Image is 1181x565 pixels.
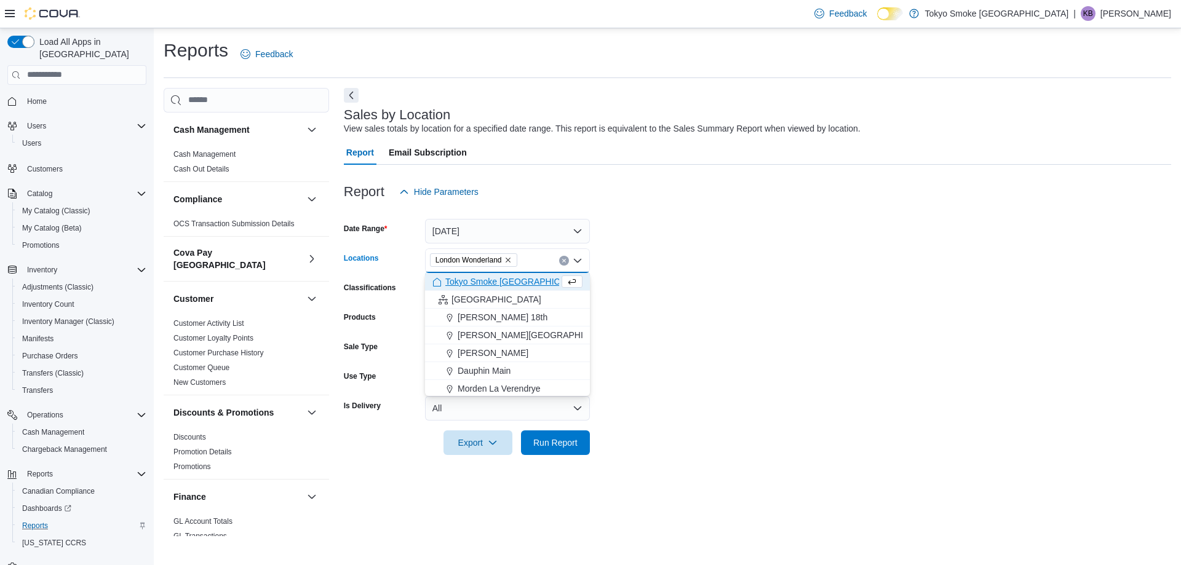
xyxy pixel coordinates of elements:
a: My Catalog (Beta) [17,221,87,235]
a: Purchase Orders [17,349,83,363]
span: Reports [17,518,146,533]
span: Feedback [829,7,867,20]
button: Inventory Count [12,296,151,313]
button: All [425,396,590,421]
span: Users [27,121,46,131]
button: Catalog [2,185,151,202]
span: Tokyo Smoke [GEOGRAPHIC_DATA] [445,275,589,288]
button: Discounts & Promotions [304,405,319,420]
a: OCS Transaction Submission Details [173,219,295,228]
span: London Wonderland [435,254,502,266]
button: [PERSON_NAME][GEOGRAPHIC_DATA] [425,326,590,344]
a: Customer Queue [173,363,229,372]
span: Transfers [17,383,146,398]
button: My Catalog (Classic) [12,202,151,219]
h3: Discounts & Promotions [173,406,274,419]
button: Finance [173,491,302,503]
span: Promotion Details [173,447,232,457]
span: Customers [27,164,63,174]
a: Transfers [17,383,58,398]
a: Customer Activity List [173,319,244,328]
label: Classifications [344,283,396,293]
h3: Sales by Location [344,108,451,122]
a: Discounts [173,433,206,441]
span: Adjustments (Classic) [17,280,146,294]
button: Transfers (Classic) [12,365,151,382]
span: My Catalog (Classic) [17,203,146,218]
div: View sales totals by location for a specified date range. This report is equivalent to the Sales ... [344,122,861,135]
button: My Catalog (Beta) [12,219,151,237]
span: Dashboards [17,501,146,516]
span: Promotions [17,238,146,253]
span: Inventory [27,265,57,275]
a: Feedback [809,1,872,26]
button: Cash Management [304,122,319,137]
button: Remove London Wonderland from selection in this group [504,256,512,264]
a: Home [22,94,52,109]
button: Inventory Manager (Classic) [12,313,151,330]
span: Home [27,97,47,106]
a: Dashboards [17,501,76,516]
span: Customer Queue [173,363,229,373]
div: Discounts & Promotions [164,430,329,479]
button: Customer [173,293,302,305]
img: Cova [25,7,80,20]
a: Customers [22,162,68,176]
span: Home [22,93,146,109]
span: Operations [27,410,63,420]
span: Reports [22,521,48,531]
button: Reports [2,465,151,483]
span: Discounts [173,432,206,442]
span: Dauphin Main [458,365,511,377]
span: Reports [27,469,53,479]
button: Tokyo Smoke [GEOGRAPHIC_DATA] [425,273,590,291]
label: Sale Type [344,342,378,352]
a: Transfers (Classic) [17,366,89,381]
span: OCS Transaction Submission Details [173,219,295,229]
span: Manifests [17,331,146,346]
a: [US_STATE] CCRS [17,535,91,550]
button: Catalog [22,186,57,201]
span: Customers [22,160,146,176]
span: Chargeback Management [17,442,146,457]
button: Promotions [12,237,151,254]
button: Reports [12,517,151,534]
span: [US_STATE] CCRS [22,538,86,548]
p: | [1073,6,1076,21]
button: Inventory [2,261,151,279]
h3: Customer [173,293,213,305]
span: Purchase Orders [22,351,78,361]
span: [PERSON_NAME][GEOGRAPHIC_DATA] [458,329,618,341]
span: Washington CCRS [17,535,146,550]
button: [GEOGRAPHIC_DATA] [425,291,590,309]
h1: Reports [164,38,228,63]
label: Use Type [344,371,376,381]
a: Promotions [173,462,211,471]
a: Users [17,136,46,151]
button: Morden La Verendrye [425,380,590,398]
span: Operations [22,408,146,422]
span: [PERSON_NAME] [458,347,528,359]
span: Cash Management [173,149,236,159]
span: Hide Parameters [414,186,479,198]
button: Compliance [304,192,319,207]
div: Compliance [164,216,329,236]
span: Catalog [27,189,52,199]
p: Tokyo Smoke [GEOGRAPHIC_DATA] [925,6,1069,21]
button: Operations [2,406,151,424]
button: Finance [304,489,319,504]
a: Reports [17,518,53,533]
a: Promotion Details [173,448,232,456]
a: GL Account Totals [173,517,233,526]
label: Date Range [344,224,388,234]
span: Catalog [22,186,146,201]
a: Customer Purchase History [173,349,264,357]
span: GL Account Totals [173,516,233,526]
span: Transfers (Classic) [17,366,146,381]
span: Purchase Orders [17,349,146,363]
div: Kathleen Bunt [1081,6,1096,21]
button: Run Report [521,430,590,455]
span: Chargeback Management [22,444,107,454]
button: Cash Management [173,124,302,136]
a: Dashboards [12,500,151,517]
